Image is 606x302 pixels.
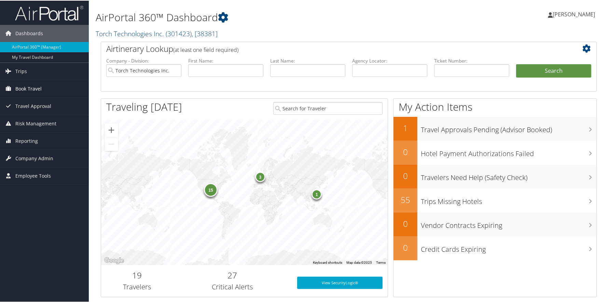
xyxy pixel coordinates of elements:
a: 0Credit Cards Expiring [394,236,596,260]
h2: 0 [394,241,417,253]
a: Torch Technologies Inc. [96,28,218,38]
h3: Credit Cards Expiring [421,241,596,253]
button: Zoom in [105,123,118,136]
h1: Traveling [DATE] [106,99,182,113]
h2: 55 [394,193,417,205]
button: Zoom out [105,137,118,150]
h3: Travelers [106,282,168,291]
button: Keyboard shortcuts [313,260,342,264]
h1: My Action Items [394,99,596,113]
button: Search [516,64,591,77]
span: Map data ©2025 [346,260,372,264]
a: Terms (opens in new tab) [376,260,386,264]
div: 3 [255,171,265,181]
h2: 0 [394,146,417,157]
span: Dashboards [15,24,43,41]
span: Reporting [15,132,38,149]
h3: Travelers Need Help (Safety Check) [421,169,596,182]
h3: Vendor Contracts Expiring [421,217,596,230]
label: First Name: [188,57,263,64]
img: airportal-logo.png [15,4,83,20]
a: View SecurityLogic® [297,276,383,288]
a: 0Vendor Contracts Expiring [394,212,596,236]
img: Google [103,256,125,264]
label: Last Name: [270,57,345,64]
h2: 0 [394,217,417,229]
h3: Travel Approvals Pending (Advisor Booked) [421,121,596,134]
label: Ticket Number: [434,57,509,64]
span: Company Admin [15,149,53,166]
h3: Trips Missing Hotels [421,193,596,206]
h2: 27 [178,269,287,280]
span: Risk Management [15,114,56,132]
a: 0Travelers Need Help (Safety Check) [394,164,596,188]
h2: 19 [106,269,168,280]
h2: 0 [394,169,417,181]
a: Open this area in Google Maps (opens a new window) [103,256,125,264]
input: Search for Traveler [273,101,382,114]
span: Trips [15,62,27,79]
h1: AirPortal 360™ Dashboard [96,10,433,24]
span: ( 301423 ) [166,28,192,38]
div: 15 [204,182,218,196]
h2: Airtinerary Lookup [106,42,550,54]
span: Employee Tools [15,167,51,184]
h2: 1 [394,122,417,133]
span: , [ 38381 ] [192,28,218,38]
a: 55Trips Missing Hotels [394,188,596,212]
a: 1Travel Approvals Pending (Advisor Booked) [394,116,596,140]
span: (at least one field required) [173,45,238,53]
span: Book Travel [15,80,42,97]
h3: Critical Alerts [178,282,287,291]
div: 1 [312,189,322,199]
span: Travel Approval [15,97,51,114]
a: [PERSON_NAME] [548,3,602,24]
h3: Hotel Payment Authorizations Failed [421,145,596,158]
label: Company - Division: [106,57,181,64]
span: [PERSON_NAME] [553,10,595,17]
label: Agency Locator: [352,57,427,64]
a: 0Hotel Payment Authorizations Failed [394,140,596,164]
